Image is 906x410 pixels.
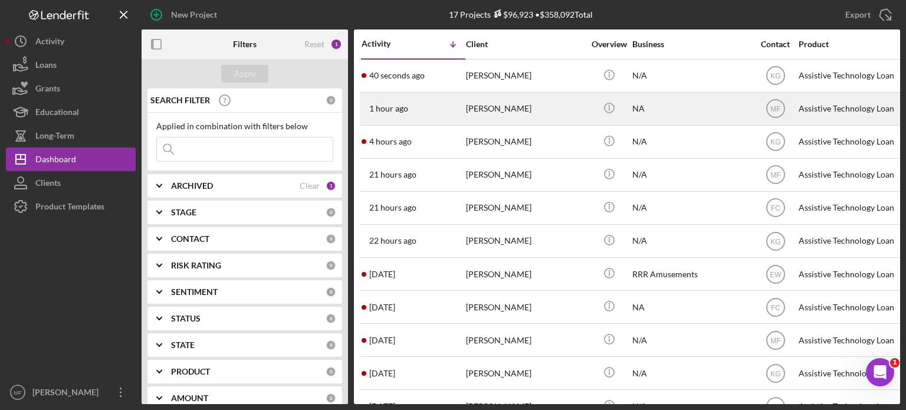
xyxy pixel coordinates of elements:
div: N/A [632,60,750,91]
b: RISK RATING [171,261,221,270]
div: Applied in combination with filters below [156,122,333,131]
div: 17 Projects • $358,092 Total [449,9,593,19]
iframe: Intercom live chat [866,358,894,386]
div: 0 [326,260,336,271]
div: Business [632,40,750,49]
div: [PERSON_NAME] [466,225,584,257]
button: MF[PERSON_NAME] [6,381,136,404]
div: 0 [326,207,336,218]
div: [PERSON_NAME] [29,381,106,407]
div: 1 [330,38,342,50]
div: 0 [326,313,336,324]
div: 0 [326,393,336,404]
text: MF [14,389,22,396]
a: Educational [6,100,136,124]
div: Activity [35,29,64,56]
button: New Project [142,3,229,27]
button: Loans [6,53,136,77]
button: Product Templates [6,195,136,218]
div: Export [845,3,871,27]
text: KG [770,369,780,378]
div: Product Templates [35,195,104,221]
div: Dashboard [35,147,76,174]
text: MF [770,336,780,345]
div: [PERSON_NAME] [466,159,584,191]
text: MF [770,105,780,113]
div: 0 [326,95,336,106]
div: Educational [35,100,79,127]
button: Grants [6,77,136,100]
b: STATUS [171,314,201,323]
div: [PERSON_NAME] [466,357,584,389]
time: 2025-09-03 06:18 [369,336,395,345]
b: AMOUNT [171,393,208,403]
text: EW [770,270,782,278]
div: N/A [632,324,750,356]
div: [PERSON_NAME] [466,258,584,290]
button: Clients [6,171,136,195]
button: Apply [221,65,268,83]
div: Reset [304,40,324,49]
div: N/A [632,159,750,191]
div: [PERSON_NAME] [466,324,584,356]
div: RRR Amusements [632,258,750,290]
div: [PERSON_NAME] [466,192,584,224]
b: STATE [171,340,195,350]
b: STAGE [171,208,196,217]
time: 2025-09-03 18:57 [369,270,395,279]
text: KG [770,138,780,146]
time: 2025-09-03 22:51 [369,236,416,245]
div: 0 [326,287,336,297]
b: SENTIMENT [171,287,218,297]
text: KG [770,237,780,245]
div: [PERSON_NAME] [466,126,584,158]
div: Client [466,40,584,49]
text: KG [770,72,780,80]
time: 2025-09-04 00:16 [369,170,416,179]
time: 2025-09-03 17:48 [369,303,395,312]
b: PRODUCT [171,367,210,376]
b: Filters [233,40,257,49]
button: Dashboard [6,147,136,171]
time: 2025-09-02 18:31 [369,369,395,378]
div: N/A [632,357,750,389]
text: FC [771,204,780,212]
b: SEARCH FILTER [150,96,210,105]
div: 0 [326,234,336,244]
div: New Project [171,3,217,27]
div: [PERSON_NAME] [466,291,584,323]
time: 2025-09-03 23:42 [369,203,416,212]
div: Clients [35,171,61,198]
div: N/A [632,126,750,158]
div: Loans [35,53,57,80]
div: N/A [632,225,750,257]
div: Grants [35,77,60,103]
div: Clear [300,181,320,191]
div: 0 [326,366,336,377]
div: NA [632,291,750,323]
button: Activity [6,29,136,53]
div: [PERSON_NAME] [466,93,584,124]
div: N/A [632,192,750,224]
div: 1 [326,181,336,191]
time: 2025-09-04 16:43 [369,137,412,146]
div: Contact [753,40,797,49]
div: Apply [234,65,256,83]
text: MF [770,171,780,179]
button: Long-Term [6,124,136,147]
span: 1 [890,358,900,368]
b: CONTACT [171,234,209,244]
div: Activity [362,39,413,48]
div: [PERSON_NAME] [466,60,584,91]
time: 2025-09-04 19:47 [369,104,408,113]
div: Long-Term [35,124,74,150]
time: 2025-09-04 21:00 [369,71,425,80]
text: FC [771,303,780,311]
